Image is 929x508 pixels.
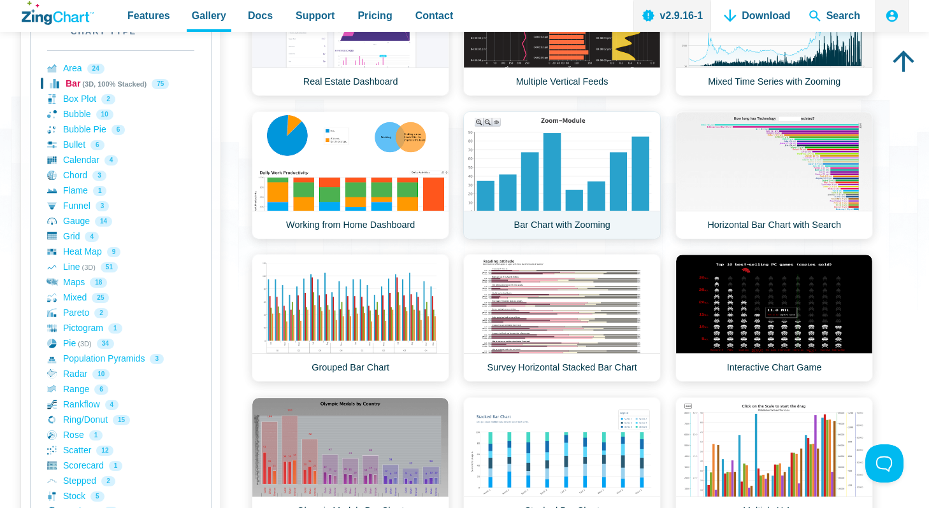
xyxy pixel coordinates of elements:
[296,7,335,24] span: Support
[865,444,904,483] iframe: Toggle Customer Support
[22,1,94,25] a: ZingChart Logo. Click to return to the homepage
[357,7,392,24] span: Pricing
[252,254,449,382] a: Grouped Bar Chart
[192,7,226,24] span: Gallery
[675,111,873,239] a: Horizontal Bar Chart with Search
[675,254,873,382] a: Interactive Chart Game
[463,111,661,239] a: Bar Chart with Zooming
[248,7,273,24] span: Docs
[415,7,454,24] span: Contact
[127,7,170,24] span: Features
[252,111,449,239] a: Working from Home Dashboard
[463,254,661,382] a: Survey Horizontal Stacked Bar Chart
